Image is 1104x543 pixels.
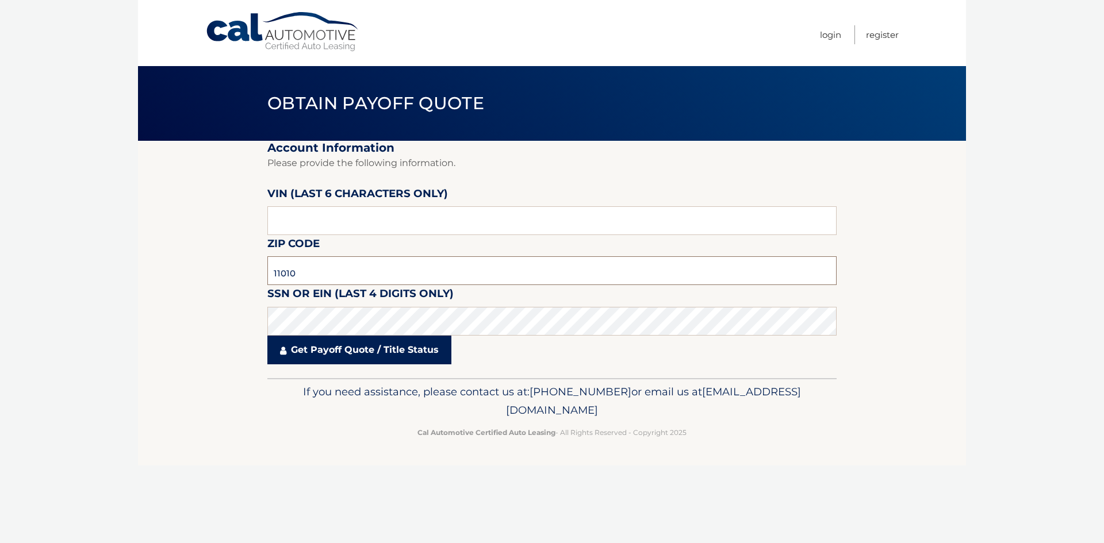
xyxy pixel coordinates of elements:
h2: Account Information [267,141,837,155]
a: Register [866,25,899,44]
p: - All Rights Reserved - Copyright 2025 [275,426,829,438]
span: [PHONE_NUMBER] [530,385,631,398]
p: Please provide the following information. [267,155,837,171]
a: Cal Automotive [205,11,361,52]
label: VIN (last 6 characters only) [267,185,448,206]
label: Zip Code [267,235,320,256]
a: Login [820,25,841,44]
label: SSN or EIN (last 4 digits only) [267,285,454,306]
a: Get Payoff Quote / Title Status [267,336,451,364]
p: If you need assistance, please contact us at: or email us at [275,383,829,419]
strong: Cal Automotive Certified Auto Leasing [417,428,555,437]
span: Obtain Payoff Quote [267,93,484,114]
